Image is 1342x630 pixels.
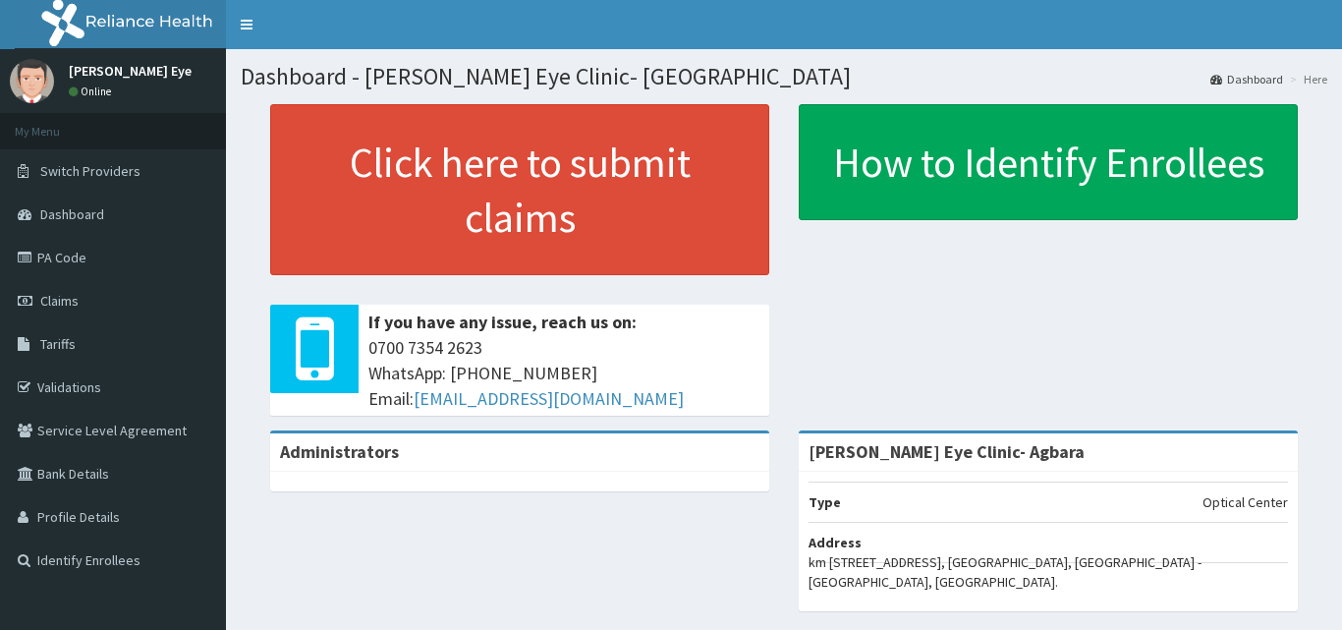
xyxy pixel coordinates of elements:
h1: Dashboard - [PERSON_NAME] Eye Clinic- [GEOGRAPHIC_DATA] [241,64,1327,89]
span: Claims [40,292,79,310]
a: Dashboard [1210,71,1283,87]
span: Switch Providers [40,162,140,180]
b: Administrators [280,440,399,463]
span: Tariffs [40,335,76,353]
a: [EMAIL_ADDRESS][DOMAIN_NAME] [414,387,684,410]
b: If you have any issue, reach us on: [368,311,637,333]
b: Address [809,534,862,551]
b: Type [809,493,841,511]
p: [PERSON_NAME] Eye [69,64,192,78]
li: Here [1285,71,1327,87]
span: Dashboard [40,205,104,223]
img: User Image [10,59,54,103]
a: Click here to submit claims [270,104,769,275]
span: 0700 7354 2623 WhatsApp: [PHONE_NUMBER] Email: [368,335,759,411]
p: Optical Center [1202,492,1288,512]
a: How to Identify Enrollees [799,104,1298,220]
p: km [STREET_ADDRESS], [GEOGRAPHIC_DATA], [GEOGRAPHIC_DATA] - [GEOGRAPHIC_DATA], [GEOGRAPHIC_DATA]. [809,552,1288,592]
strong: [PERSON_NAME] Eye Clinic- Agbara [809,440,1085,463]
a: Online [69,85,116,98]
